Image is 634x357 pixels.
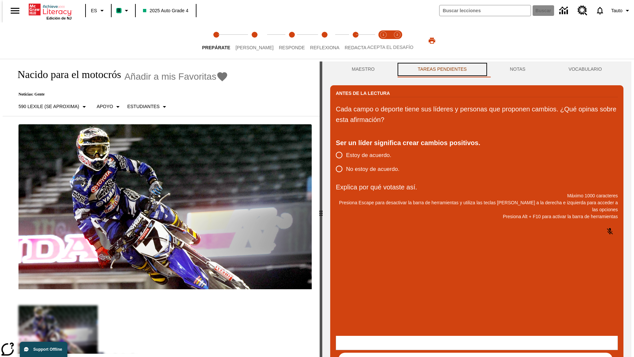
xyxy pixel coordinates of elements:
span: Responde [279,45,305,50]
span: Reflexiona [310,45,339,50]
button: VOCABULARIO [547,61,623,77]
a: Centro de recursos, Se abrirá en una pestaña nueva. [574,2,591,20]
button: Tipo de apoyo, Apoyo [94,101,125,113]
span: ACEPTA EL DESAFÍO [367,45,413,50]
button: Support Offline [20,342,67,357]
button: Prepárate step 1 of 5 [197,22,235,59]
span: B [117,6,121,15]
button: Responde step 3 of 5 [273,22,310,59]
img: El corredor de motocrós James Stewart vuela por los aires en su motocicleta de montaña [18,124,312,290]
button: Maestro [330,61,396,77]
span: Añadir a mis Favoritas [124,71,217,82]
button: Seleccione Lexile, 590 Lexile (Se aproxima) [16,101,91,113]
text: 2 [396,33,398,36]
div: Instructional Panel Tabs [330,61,623,77]
a: Notificaciones [591,2,609,19]
h2: Antes de la lectura [336,90,390,97]
button: Haga clic para activar la función de reconocimiento de voz [602,223,618,239]
div: activity [322,61,631,357]
p: Estudiantes [127,103,159,110]
a: Centro de información [555,2,574,20]
button: NOTAS [488,61,547,77]
button: Reflexiona step 4 of 5 [305,22,345,59]
p: Apoyo [97,103,113,110]
button: TAREAS PENDIENTES [396,61,488,77]
div: poll [336,148,405,176]
p: Explica por qué votaste así. [336,182,618,192]
button: Redacta step 5 of 5 [339,22,372,59]
span: ES [91,7,97,14]
button: Seleccionar estudiante [124,101,171,113]
button: Añadir a mis Favoritas - Nacido para el motocrós [124,71,229,82]
span: Redacta [345,45,367,50]
div: Ser un líder significa crear cambios positivos. [336,138,618,148]
span: Support Offline [33,347,62,352]
button: Boost El color de la clase es verde menta. Cambiar el color de la clase. [114,5,133,17]
p: Presiona Escape para desactivar la barra de herramientas y utiliza las teclas [PERSON_NAME] a la ... [336,199,618,213]
h1: Nacido para el motocrós [11,68,121,81]
button: Perfil/Configuración [609,5,634,17]
p: Presiona Alt + F10 para activar la barra de herramientas [336,213,618,220]
span: Prepárate [202,45,230,50]
span: [PERSON_NAME] [235,45,273,50]
span: Edición de NJ [47,16,72,20]
p: Cada campo o deporte tiene sus líderes y personas que proponen cambios. ¿Qué opinas sobre esta af... [336,104,618,125]
text: 1 [382,33,384,36]
button: Imprimir [421,35,442,47]
span: Estoy de acuerdo. [346,151,391,160]
p: Noticias: Gente [11,92,228,97]
p: Máximo 1000 caracteres [336,192,618,199]
body: Explica por qué votaste así. Máximo 1000 caracteres Presiona Alt + F10 para activar la barra de h... [3,5,96,11]
div: reading [3,61,320,354]
button: Lenguaje: ES, Selecciona un idioma [88,5,109,17]
span: No estoy de acuerdo. [346,165,400,174]
button: Lee step 2 of 5 [230,22,279,59]
div: Pulsa la tecla de intro o la barra espaciadora y luego presiona las flechas de derecha e izquierd... [320,61,322,357]
span: Tauto [611,7,622,14]
div: Portada [29,2,72,20]
button: Acepta el desafío lee step 1 of 2 [374,22,393,59]
p: 590 Lexile (Se aproxima) [18,103,79,110]
input: Buscar campo [440,5,531,16]
button: Acepta el desafío contesta step 2 of 2 [388,22,407,59]
button: Abrir el menú lateral [5,1,25,20]
span: 2025 Auto Grade 4 [143,7,189,14]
